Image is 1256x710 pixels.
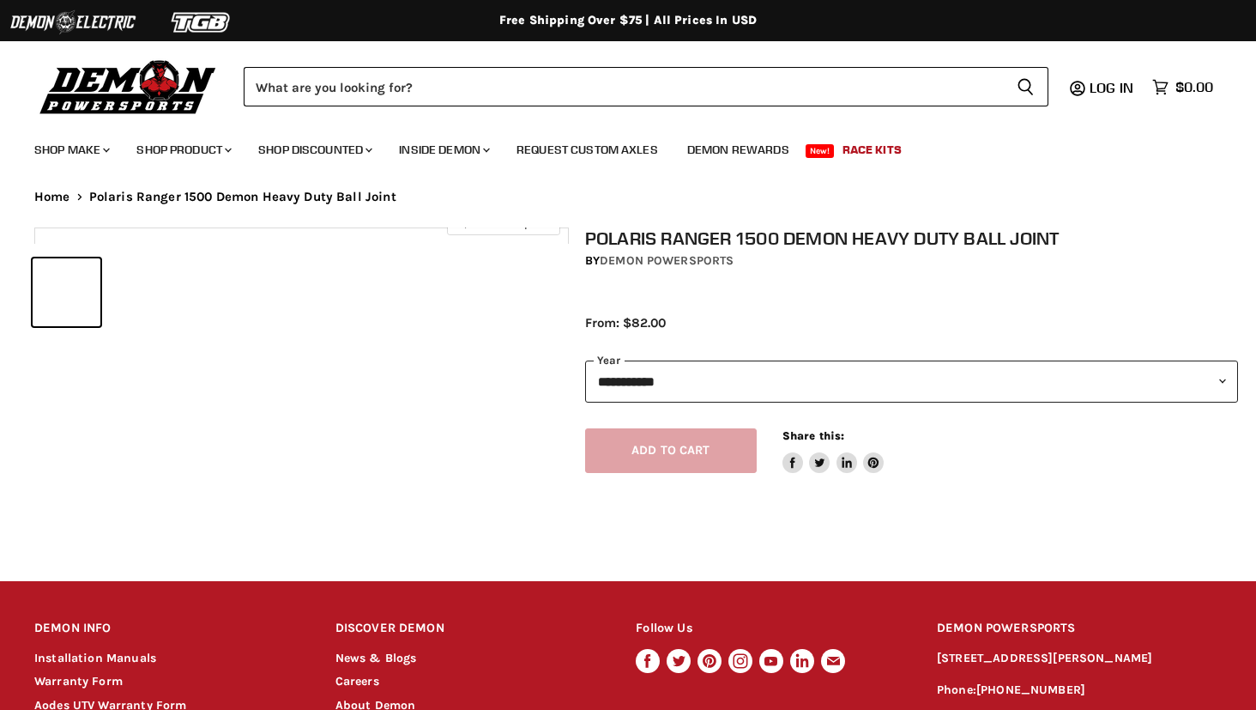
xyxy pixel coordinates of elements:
[1003,67,1048,106] button: Search
[244,67,1048,106] form: Product
[34,674,123,689] a: Warranty Form
[34,651,156,665] a: Installation Manuals
[504,132,671,167] a: Request Custom Axles
[674,132,802,167] a: Demon Rewards
[335,651,417,665] a: News & Blogs
[335,609,604,649] h2: DISCOVER DEMON
[782,429,844,442] span: Share this:
[33,258,100,326] button: Polaris Ranger 1500 Demon Heavy Duty Ball Joint thumbnail
[1082,80,1144,95] a: Log in
[585,252,1238,270] div: by
[1090,79,1133,96] span: Log in
[585,361,1238,403] select: year
[335,674,379,689] a: Careers
[585,228,1238,249] h1: Polaris Ranger 1500 Demon Heavy Duty Ball Joint
[34,56,222,117] img: Demon Powersports
[937,609,1222,649] h2: DEMON POWERSPORTS
[937,649,1222,669] p: [STREET_ADDRESS][PERSON_NAME]
[830,132,915,167] a: Race Kits
[34,190,70,204] a: Home
[782,428,885,474] aside: Share this:
[137,6,266,39] img: TGB Logo 2
[636,609,904,649] h2: Follow Us
[976,683,1085,697] a: [PHONE_NUMBER]
[1175,79,1213,95] span: $0.00
[21,125,1209,167] ul: Main menu
[244,67,1003,106] input: Search
[34,609,303,649] h2: DEMON INFO
[124,132,242,167] a: Shop Product
[21,132,120,167] a: Shop Make
[456,216,551,229] span: Click to expand
[600,253,734,268] a: Demon Powersports
[9,6,137,39] img: Demon Electric Logo 2
[585,315,666,331] span: From: $82.00
[1144,75,1222,100] a: $0.00
[806,144,835,158] span: New!
[89,190,396,204] span: Polaris Ranger 1500 Demon Heavy Duty Ball Joint
[245,132,383,167] a: Shop Discounted
[386,132,500,167] a: Inside Demon
[937,681,1222,701] p: Phone:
